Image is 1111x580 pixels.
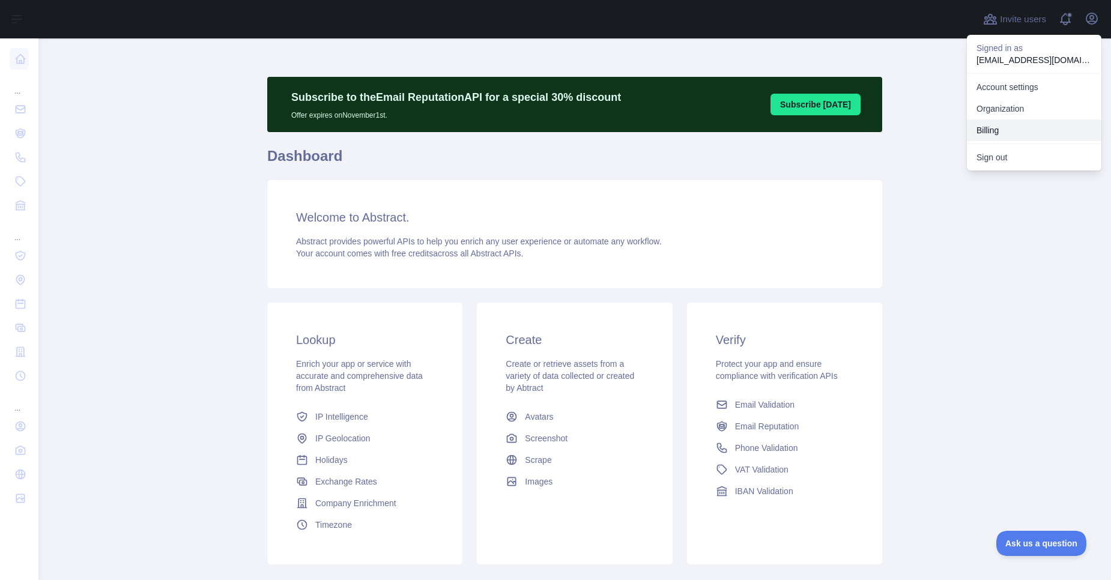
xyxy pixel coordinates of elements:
span: Holidays [315,454,348,466]
span: Invite users [1000,13,1046,26]
h3: Lookup [296,331,434,348]
span: Phone Validation [735,442,798,454]
button: Invite users [981,10,1049,29]
a: VAT Validation [711,459,858,480]
div: ... [10,219,29,243]
a: IP Geolocation [291,427,438,449]
p: Signed in as [976,42,1092,54]
div: ... [10,389,29,413]
a: Exchange Rates [291,471,438,492]
span: VAT Validation [735,464,789,476]
span: Scrape [525,454,551,466]
span: Email Validation [735,399,795,411]
span: Abstract provides powerful APIs to help you enrich any user experience or automate any workflow. [296,237,662,246]
span: Email Reputation [735,420,799,432]
span: Company Enrichment [315,497,396,509]
a: IP Intelligence [291,406,438,427]
span: Protect your app and ensure compliance with verification APIs [716,359,838,381]
p: Offer expires on November 1st. [291,106,621,120]
span: Your account comes with across all Abstract APIs. [296,249,523,258]
span: IP Geolocation [315,432,371,444]
a: Company Enrichment [291,492,438,514]
span: IBAN Validation [735,485,793,497]
p: [EMAIL_ADDRESS][DOMAIN_NAME] [976,54,1092,66]
a: IBAN Validation [711,480,858,502]
a: Scrape [501,449,648,471]
a: Images [501,471,648,492]
a: Account settings [967,76,1101,98]
span: Images [525,476,552,488]
a: Email Reputation [711,415,858,437]
a: Organization [967,98,1101,119]
span: IP Intelligence [315,411,368,423]
a: Screenshot [501,427,648,449]
h1: Dashboard [267,147,882,175]
h3: Create [506,331,643,348]
span: free credits [392,249,433,258]
h3: Verify [716,331,853,348]
span: Exchange Rates [315,476,377,488]
iframe: Toggle Customer Support [996,531,1087,556]
a: Holidays [291,449,438,471]
span: Enrich your app or service with accurate and comprehensive data from Abstract [296,359,423,393]
span: Create or retrieve assets from a variety of data collected or created by Abtract [506,359,634,393]
a: Timezone [291,514,438,536]
a: Avatars [501,406,648,427]
span: Screenshot [525,432,568,444]
a: Email Validation [711,394,858,415]
button: Subscribe [DATE] [770,94,861,115]
button: Billing [967,119,1101,141]
p: Subscribe to the Email Reputation API for a special 30 % discount [291,89,621,106]
h3: Welcome to Abstract. [296,209,853,226]
span: Timezone [315,519,352,531]
button: Sign out [967,147,1101,168]
span: Avatars [525,411,553,423]
a: Phone Validation [711,437,858,459]
div: ... [10,72,29,96]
